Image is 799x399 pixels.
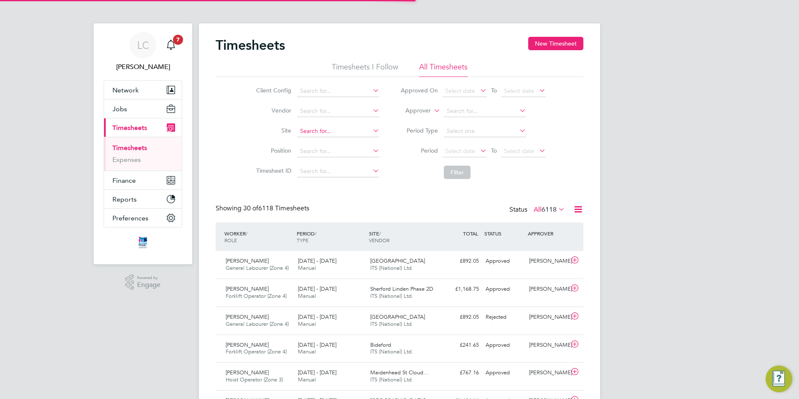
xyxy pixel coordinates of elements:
[504,147,534,155] span: Select date
[254,87,291,94] label: Client Config
[482,366,526,380] div: Approved
[439,310,482,324] div: £892.05
[298,292,316,299] span: Manual
[534,205,565,214] label: All
[297,146,379,157] input: Search for...
[489,145,499,156] span: To
[439,254,482,268] div: £892.05
[226,341,269,348] span: [PERSON_NAME]
[370,257,425,264] span: [GEOGRAPHIC_DATA]
[526,338,569,352] div: [PERSON_NAME]
[226,292,287,299] span: Forklift Operator (Zone 4)
[104,100,182,118] button: Jobs
[444,166,471,179] button: Filter
[137,281,160,289] span: Engage
[297,125,379,137] input: Search for...
[94,23,192,264] nav: Main navigation
[370,264,413,271] span: ITS (National) Ltd.
[246,230,247,237] span: /
[297,237,308,243] span: TYPE
[445,87,475,95] span: Select date
[254,107,291,114] label: Vendor
[526,310,569,324] div: [PERSON_NAME]
[504,87,534,95] span: Select date
[400,87,438,94] label: Approved On
[369,237,389,243] span: VENDOR
[104,209,182,227] button: Preferences
[243,204,258,212] span: 30 of
[298,285,336,292] span: [DATE] - [DATE]
[254,147,291,154] label: Position
[298,341,336,348] span: [DATE] - [DATE]
[332,62,398,77] li: Timesheets I Follow
[315,230,316,237] span: /
[112,156,141,164] a: Expenses
[112,105,127,113] span: Jobs
[482,338,526,352] div: Approved
[104,137,182,171] div: Timesheets
[112,144,147,152] a: Timesheets
[370,285,433,292] span: Sherford Linden Phase 2D
[226,376,283,383] span: Hoist Operator (Zone 3)
[254,167,291,174] label: Timesheet ID
[226,257,269,264] span: [PERSON_NAME]
[137,236,149,249] img: itsconstruction-logo-retina.png
[444,125,526,137] input: Select one
[298,320,316,327] span: Manual
[526,282,569,296] div: [PERSON_NAME]
[463,230,478,237] span: TOTAL
[297,85,379,97] input: Search for...
[112,176,136,184] span: Finance
[370,292,413,299] span: ITS (National) Ltd.
[226,264,289,271] span: General Labourer (Zone 4)
[104,190,182,208] button: Reports
[766,366,792,392] button: Engage Resource Center
[226,348,287,355] span: Forklift Operator (Zone 4)
[400,127,438,134] label: Period Type
[370,341,391,348] span: Bideford
[444,105,526,117] input: Search for...
[104,236,182,249] a: Go to home page
[370,320,413,327] span: ITS (National) Ltd.
[370,376,413,383] span: ITS (National) Ltd.
[173,35,183,45] span: 7
[137,274,160,281] span: Powered by
[254,127,291,134] label: Site
[112,86,139,94] span: Network
[298,264,316,271] span: Manual
[297,105,379,117] input: Search for...
[125,274,161,290] a: Powered byEngage
[439,282,482,296] div: £1,168.75
[445,147,475,155] span: Select date
[112,195,137,203] span: Reports
[226,320,289,327] span: General Labourer (Zone 4)
[482,310,526,324] div: Rejected
[298,376,316,383] span: Manual
[489,85,499,96] span: To
[137,40,149,51] span: LC
[104,118,182,137] button: Timesheets
[419,62,468,77] li: All Timesheets
[295,226,367,248] div: PERIOD
[367,226,439,248] div: SITE
[226,285,269,292] span: [PERSON_NAME]
[104,62,182,72] span: Louis Crawford
[482,254,526,268] div: Approved
[216,37,285,54] h2: Timesheets
[526,226,569,241] div: APPROVER
[542,205,557,214] span: 6118
[526,254,569,268] div: [PERSON_NAME]
[298,257,336,264] span: [DATE] - [DATE]
[482,282,526,296] div: Approved
[482,226,526,241] div: STATUS
[297,166,379,177] input: Search for...
[112,124,147,132] span: Timesheets
[528,37,583,50] button: New Timesheet
[439,366,482,380] div: £767.16
[216,204,311,213] div: Showing
[393,107,431,115] label: Approver
[104,81,182,99] button: Network
[298,313,336,320] span: [DATE] - [DATE]
[400,147,438,154] label: Period
[112,214,148,222] span: Preferences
